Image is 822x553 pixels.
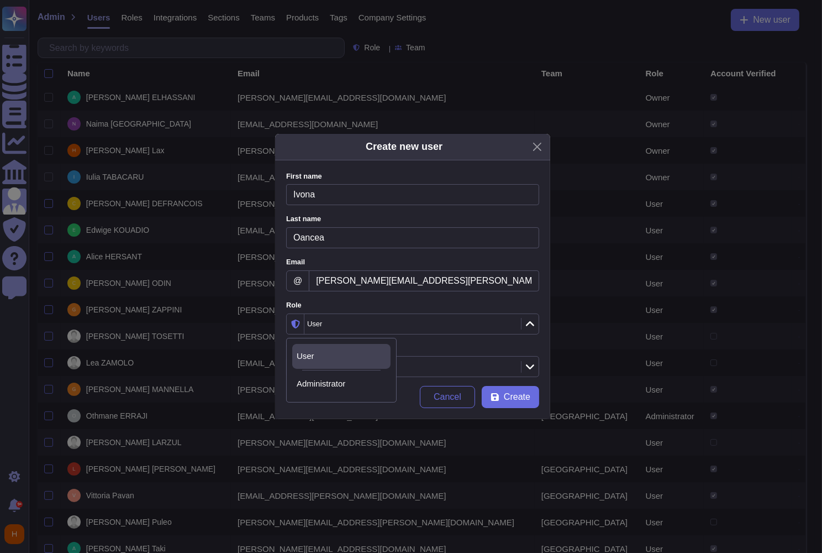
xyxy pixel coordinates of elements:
[482,386,539,408] button: Create
[309,270,539,291] input: Enter email
[286,345,539,352] label: Team
[434,393,461,401] span: Cancel
[366,139,442,154] div: Create new user
[297,351,386,361] div: User
[286,216,539,223] label: Last name
[292,372,391,397] div: Administrator
[504,393,530,401] span: Create
[529,138,546,155] button: Close
[286,270,309,291] span: @
[307,320,322,327] div: User
[286,302,539,309] label: Role
[292,344,391,369] div: User
[286,173,539,180] label: First name
[297,379,386,389] div: Administrator
[420,386,475,408] button: Cancel
[297,379,345,389] span: Administrator
[286,227,539,248] input: Enter user lastname
[297,351,314,361] span: User
[286,259,539,266] label: Email
[286,184,539,205] input: Enter user firstname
